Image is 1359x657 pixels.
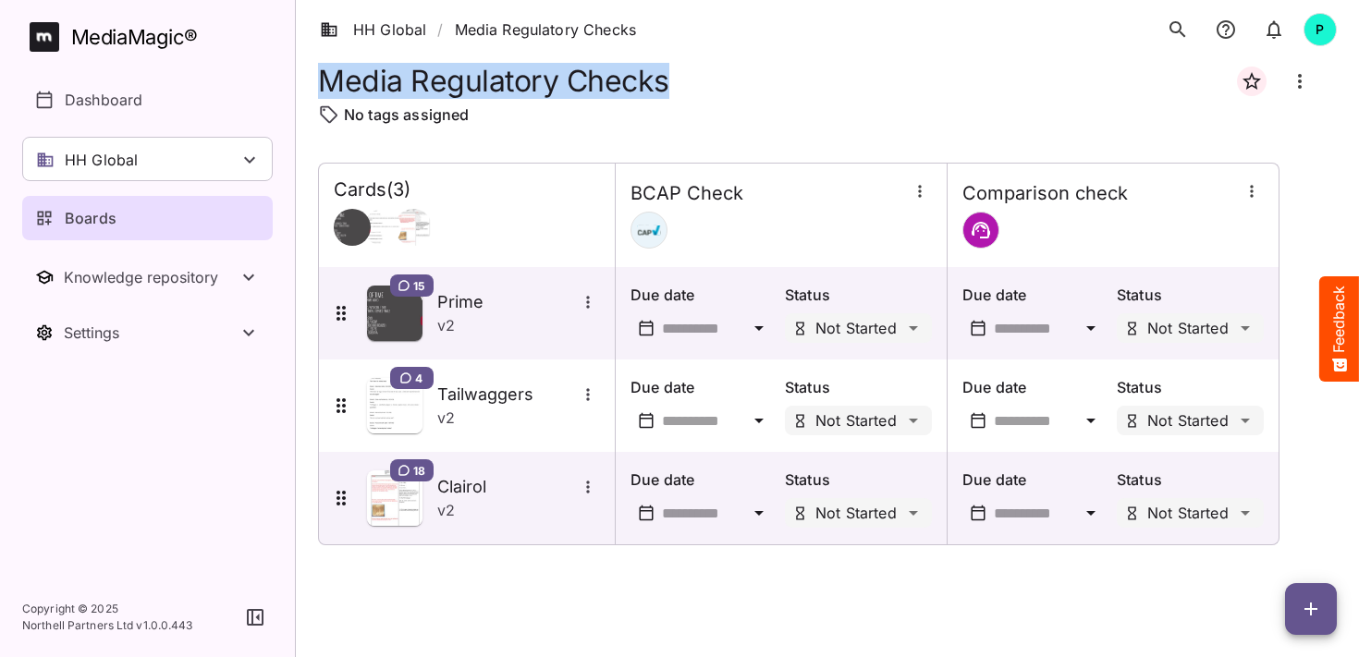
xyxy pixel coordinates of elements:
[576,475,600,499] button: More options for Clairol
[22,310,273,355] button: Toggle Settings
[64,323,238,342] div: Settings
[1147,505,1229,520] p: Not Started
[22,601,193,617] p: Copyright © 2025
[631,376,777,398] p: Due date
[1117,284,1264,306] p: Status
[367,378,422,433] img: Asset Thumbnail
[413,278,424,293] span: 15
[1255,11,1292,48] button: notifications
[631,182,743,205] h4: BCAP Check
[30,22,273,52] a: MediaMagic®
[22,617,193,634] p: Northell Partners Ltd v 1.0.0.443
[367,286,422,341] img: Asset Thumbnail
[22,196,273,240] a: Boards
[631,284,777,306] p: Due date
[437,383,576,406] h5: Tailwaggers
[318,64,669,98] h1: Media Regulatory Checks
[1147,321,1229,335] p: Not Started
[785,468,932,491] p: Status
[65,89,142,111] p: Dashboard
[437,407,455,429] p: v 2
[22,255,273,299] button: Toggle Knowledge repository
[1304,13,1337,46] div: P
[1117,468,1264,491] p: Status
[1147,413,1229,428] p: Not Started
[71,22,198,53] div: MediaMagic ®
[815,321,897,335] p: Not Started
[367,470,422,526] img: Asset Thumbnail
[334,178,410,201] h4: Cards ( 3 )
[1319,276,1359,382] button: Feedback
[962,284,1109,306] p: Due date
[631,468,777,491] p: Due date
[64,268,238,286] div: Knowledge repository
[1117,376,1264,398] p: Status
[415,371,422,385] span: 4
[344,103,469,126] p: No tags assigned
[22,310,273,355] nav: Settings
[576,383,600,407] button: More options for Tailwaggers
[437,314,455,336] p: v 2
[576,290,600,314] button: More options for Prime
[320,18,426,41] a: HH Global
[1159,11,1196,48] button: search
[962,376,1109,398] p: Due date
[437,18,443,41] span: /
[1207,11,1244,48] button: notifications
[22,255,273,299] nav: Knowledge repository
[437,476,576,498] h5: Clairol
[962,182,1128,205] h4: Comparison check
[962,468,1109,491] p: Due date
[437,291,576,313] h5: Prime
[1278,59,1322,103] button: Board more options
[437,499,455,521] p: v 2
[65,207,116,229] p: Boards
[413,463,425,478] span: 18
[815,413,897,428] p: Not Started
[785,284,932,306] p: Status
[22,78,273,122] a: Dashboard
[65,149,138,171] p: HH Global
[815,505,897,520] p: Not Started
[785,376,932,398] p: Status
[318,103,340,126] img: tag-outline.svg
